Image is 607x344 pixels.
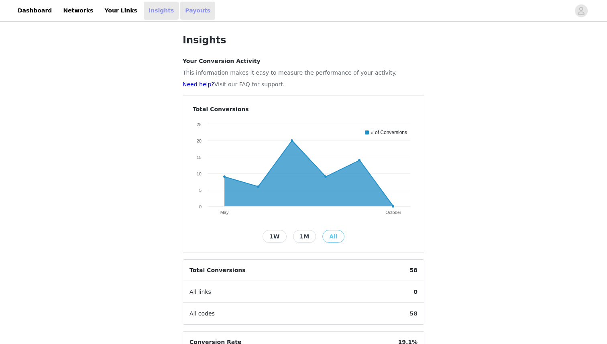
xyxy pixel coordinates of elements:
h4: Total Conversions [193,105,414,114]
a: Need help? [183,81,214,88]
text: 10 [197,171,202,176]
text: October [385,210,401,215]
span: 58 [403,260,424,281]
button: 1W [263,230,286,243]
span: Total Conversions [183,260,252,281]
a: Insights [144,2,179,20]
p: Visit our FAQ for support. [183,80,424,89]
button: All [322,230,344,243]
span: 58 [403,303,424,324]
text: 5 [199,188,202,193]
a: Payouts [180,2,215,20]
text: # of Conversions [371,130,407,135]
text: 25 [197,122,202,127]
button: 1M [293,230,316,243]
p: This information makes it easy to measure the performance of your activity. [183,69,424,77]
text: 20 [197,138,202,143]
span: All codes [183,303,221,324]
h4: Your Conversion Activity [183,57,424,65]
a: Your Links [100,2,142,20]
a: Networks [58,2,98,20]
text: May [220,210,229,215]
span: All links [183,281,218,303]
span: 0 [407,281,424,303]
text: 0 [199,204,202,209]
h1: Insights [183,33,424,47]
a: Dashboard [13,2,57,20]
text: 15 [197,155,202,160]
div: avatar [577,4,585,17]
